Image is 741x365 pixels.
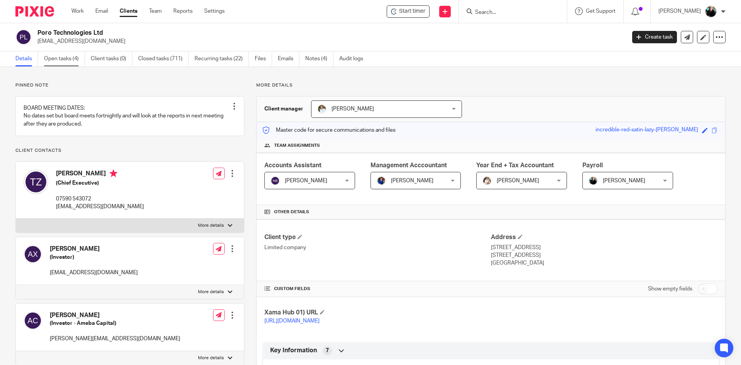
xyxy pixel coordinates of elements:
[50,245,138,253] h4: [PERSON_NAME]
[264,286,491,292] h4: CUSTOM FIELDS
[262,126,396,134] p: Master code for secure communications and files
[15,51,38,66] a: Details
[15,6,54,17] img: Pixie
[271,176,280,185] img: svg%3E
[37,37,621,45] p: [EMAIL_ADDRESS][DOMAIN_NAME]
[491,259,717,267] p: [GEOGRAPHIC_DATA]
[264,318,320,324] a: [URL][DOMAIN_NAME]
[387,5,430,18] div: Poro Technologies Ltd
[278,51,299,66] a: Emails
[476,162,554,168] span: Year End + Tax Accountant
[264,105,303,113] h3: Client manager
[658,7,701,15] p: [PERSON_NAME]
[50,311,180,319] h4: [PERSON_NAME]
[285,178,327,183] span: [PERSON_NAME]
[589,176,598,185] img: nicky-partington.jpg
[648,285,692,293] label: Show empty fields
[270,346,317,355] span: Key Information
[195,51,249,66] a: Recurring tasks (22)
[24,245,42,263] img: svg%3E
[149,7,162,15] a: Team
[56,195,144,203] p: 07590 543072
[95,7,108,15] a: Email
[305,51,333,66] a: Notes (4)
[391,178,433,183] span: [PERSON_NAME]
[120,7,137,15] a: Clients
[491,244,717,251] p: [STREET_ADDRESS]
[491,233,717,241] h4: Address
[110,170,117,177] i: Primary
[274,209,309,215] span: Other details
[204,7,225,15] a: Settings
[56,203,144,211] p: [EMAIL_ADDRESS][DOMAIN_NAME]
[264,233,491,241] h4: Client type
[399,7,425,15] span: Start timer
[24,170,48,194] img: svg%3E
[482,176,492,185] img: Kayleigh%20Henson.jpeg
[15,29,32,45] img: svg%3E
[596,126,698,135] div: incredible-red-satin-lazy-[PERSON_NAME]
[255,51,272,66] a: Files
[198,289,224,295] p: More details
[256,82,726,88] p: More details
[50,319,180,327] h5: (Investor - Ameba Capital)
[332,106,374,112] span: [PERSON_NAME]
[264,244,491,251] p: Limited company
[582,162,603,168] span: Payroll
[705,5,717,18] img: nicky-partington.jpg
[71,7,84,15] a: Work
[56,179,144,187] h5: (Chief Executive)
[264,162,321,168] span: Accounts Assistant
[91,51,132,66] a: Client tasks (0)
[24,311,42,330] img: svg%3E
[15,148,244,154] p: Client contacts
[50,335,180,343] p: [PERSON_NAME][EMAIL_ADDRESS][DOMAIN_NAME]
[339,51,369,66] a: Audit logs
[632,31,677,43] a: Create task
[198,355,224,361] p: More details
[44,51,85,66] a: Open tasks (4)
[586,8,616,14] span: Get Support
[56,170,144,179] h4: [PERSON_NAME]
[198,222,224,229] p: More details
[138,51,189,66] a: Closed tasks (711)
[603,178,645,183] span: [PERSON_NAME]
[317,104,327,114] img: sarah-royle.jpg
[474,9,544,16] input: Search
[491,251,717,259] p: [STREET_ADDRESS]
[264,309,491,317] h4: Xama Hub 01) URL
[377,176,386,185] img: Nicole.jpeg
[326,347,329,355] span: 7
[37,29,504,37] h2: Poro Technologies Ltd
[274,143,320,149] span: Team assignments
[50,253,138,261] h5: (Investor)
[370,162,447,168] span: Management Acccountant
[50,269,138,277] p: [EMAIL_ADDRESS][DOMAIN_NAME]
[497,178,539,183] span: [PERSON_NAME]
[173,7,193,15] a: Reports
[15,82,244,88] p: Pinned note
